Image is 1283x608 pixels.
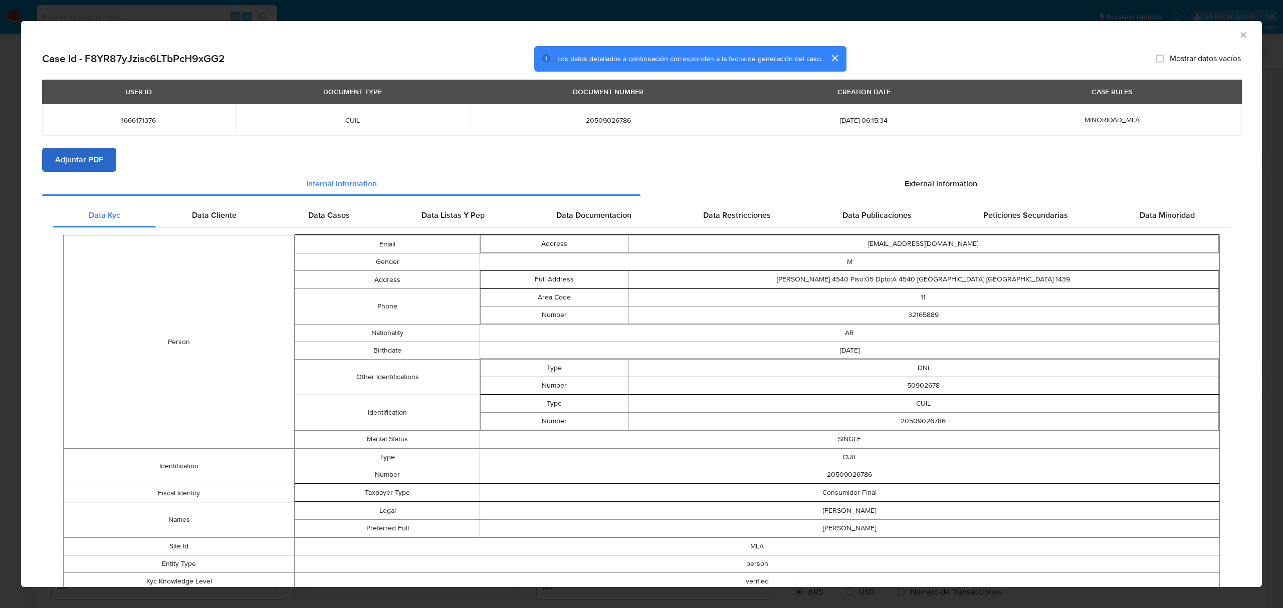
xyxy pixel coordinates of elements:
[64,538,295,555] td: Site Id
[1156,55,1164,63] input: Mostrar datos vacíos
[295,253,480,271] td: Gender
[481,235,628,253] td: Address
[481,271,628,288] td: Full Address
[556,209,631,221] span: Data Documentacion
[481,289,628,307] td: Area Code
[295,360,480,395] td: Other Identifications
[628,271,1218,288] td: [PERSON_NAME] 4540 Piso:05 Dpto:A 4540 [GEOGRAPHIC_DATA] [GEOGRAPHIC_DATA] 1439
[317,83,388,100] div: DOCUMENT TYPE
[480,520,1219,537] td: [PERSON_NAME]
[295,555,1220,573] td: person
[628,360,1218,377] td: DNI
[295,484,480,502] td: Taxpayer Type
[295,271,480,289] td: Address
[295,449,480,466] td: Type
[983,209,1068,221] span: Peticiones Secundarias
[295,431,480,448] td: Marital Status
[1238,30,1247,39] button: Cerrar ventana
[628,307,1218,324] td: 32165889
[481,395,628,413] td: Type
[481,360,628,377] td: Type
[480,484,1219,502] td: Consumidor Final
[628,395,1218,413] td: CUIL
[192,209,237,221] span: Data Cliente
[64,235,295,449] td: Person
[842,209,912,221] span: Data Publicaciones
[295,520,480,537] td: Preferred Full
[481,377,628,395] td: Number
[480,253,1219,271] td: M
[758,116,969,125] span: [DATE] 06:15:34
[295,573,1220,590] td: verified
[481,413,628,430] td: Number
[628,235,1218,253] td: [EMAIL_ADDRESS][DOMAIN_NAME]
[295,395,480,431] td: Identification
[1170,54,1241,64] span: Mostrar datos vacíos
[1140,209,1195,221] span: Data Minoridad
[21,21,1262,587] div: closure-recommendation-modal
[64,502,295,538] td: Names
[480,431,1219,448] td: SINGLE
[1085,115,1140,125] span: MINORIDAD_MLA
[295,289,480,325] td: Phone
[247,116,459,125] span: CUIL
[483,116,734,125] span: 20509026786
[64,573,295,590] td: Kyc Knowledge Level
[295,502,480,520] td: Legal
[421,209,485,221] span: Data Listas Y Pep
[480,449,1219,466] td: CUIL
[703,209,771,221] span: Data Restricciones
[64,555,295,573] td: Entity Type
[119,83,158,100] div: USER ID
[295,538,1220,555] td: MLA
[295,466,480,484] td: Number
[905,178,977,189] span: External information
[42,148,116,172] button: Adjuntar PDF
[295,325,480,342] td: Nationality
[628,289,1218,307] td: 11
[53,203,1230,227] div: Detailed internal info
[480,342,1219,360] td: [DATE]
[481,307,628,324] td: Number
[480,466,1219,484] td: 20509026786
[295,235,480,253] td: Email
[628,413,1218,430] td: 20509026786
[64,449,295,484] td: Identification
[480,502,1219,520] td: [PERSON_NAME]
[822,46,846,70] button: cerrar
[480,325,1219,342] td: AR
[306,178,377,189] span: Internal information
[557,54,822,64] span: Los datos detallados a continuación corresponden a la fecha de generación del caso.
[628,377,1218,395] td: 50902678
[42,172,1241,196] div: Detailed info
[42,52,225,65] h2: Case Id - F8YR87yJzisc6LTbPcH9xGG2
[64,484,295,502] td: Fiscal Identity
[1086,83,1138,100] div: CASE RULES
[567,83,650,100] div: DOCUMENT NUMBER
[308,209,350,221] span: Data Casos
[831,83,897,100] div: CREATION DATE
[55,149,103,171] span: Adjuntar PDF
[295,342,480,360] td: Birthdate
[89,209,120,221] span: Data Kyc
[54,116,223,125] span: 1666171376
